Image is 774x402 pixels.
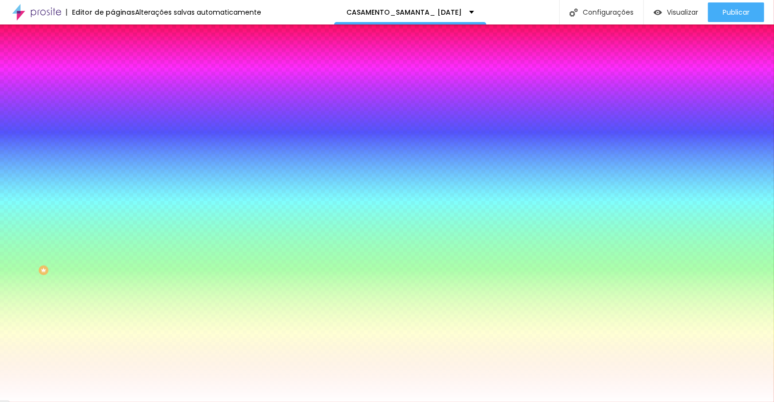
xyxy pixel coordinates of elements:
font: Visualizar [667,7,698,17]
button: Visualizar [644,2,708,22]
button: Publicar [708,2,764,22]
font: Publicar [723,7,750,17]
font: Alterações salvas automaticamente [135,7,261,17]
img: Ícone [569,8,578,17]
img: view-1.svg [654,8,662,17]
font: Editor de páginas [72,7,135,17]
font: Configurações [583,7,634,17]
font: CASAMENTO_SAMANTA_ [DATE] [346,7,462,17]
